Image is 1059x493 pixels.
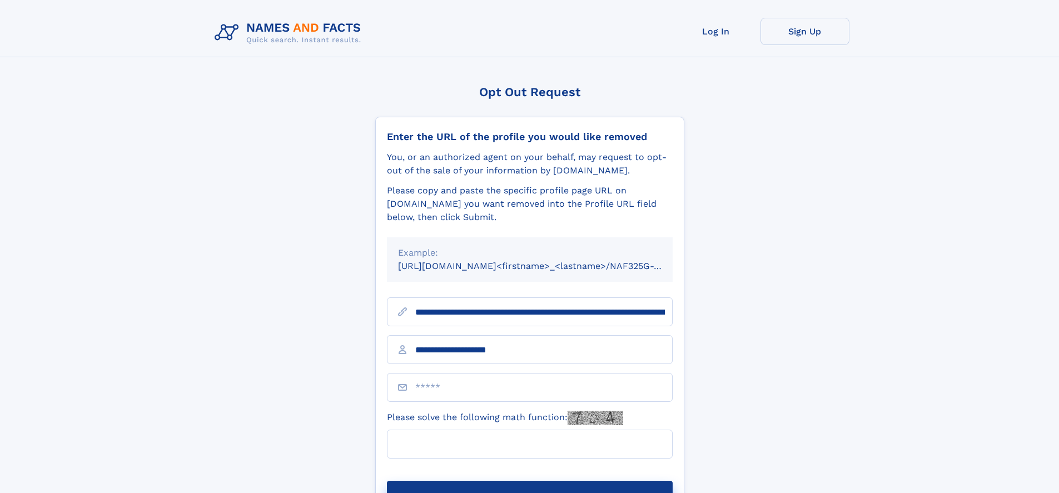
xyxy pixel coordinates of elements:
[210,18,370,48] img: Logo Names and Facts
[398,261,694,271] small: [URL][DOMAIN_NAME]<firstname>_<lastname>/NAF325G-xxxxxxxx
[387,131,673,143] div: Enter the URL of the profile you would like removed
[398,246,662,260] div: Example:
[375,85,684,99] div: Opt Out Request
[672,18,760,45] a: Log In
[387,411,623,425] label: Please solve the following math function:
[387,184,673,224] div: Please copy and paste the specific profile page URL on [DOMAIN_NAME] you want removed into the Pr...
[387,151,673,177] div: You, or an authorized agent on your behalf, may request to opt-out of the sale of your informatio...
[760,18,849,45] a: Sign Up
